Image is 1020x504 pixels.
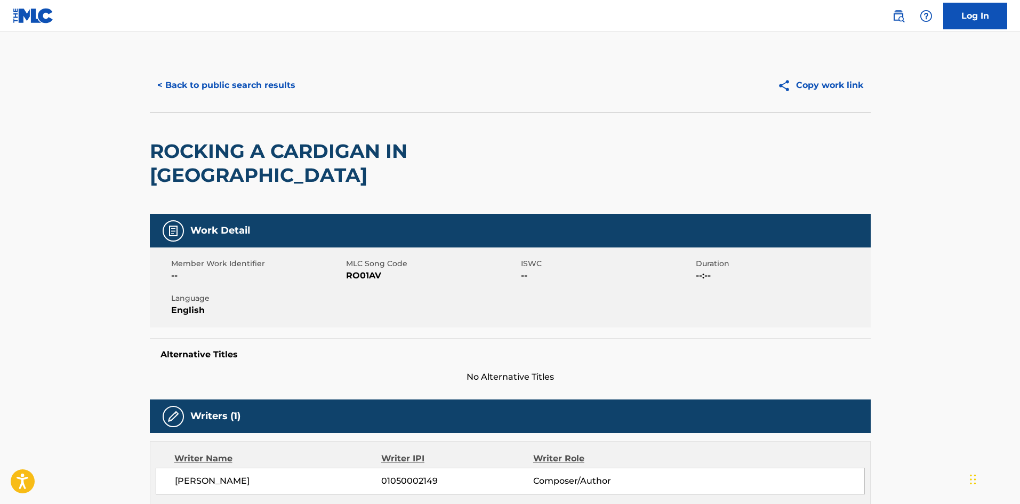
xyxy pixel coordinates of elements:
[381,475,533,487] span: 01050002149
[696,269,868,282] span: --:--
[967,453,1020,504] iframe: Chat Widget
[920,10,933,22] img: help
[190,225,250,237] h5: Work Detail
[160,349,860,360] h5: Alternative Titles
[174,452,382,465] div: Writer Name
[150,139,582,187] h2: ROCKING A CARDIGAN IN [GEOGRAPHIC_DATA]
[777,79,796,92] img: Copy work link
[892,10,905,22] img: search
[346,258,518,269] span: MLC Song Code
[915,5,937,27] div: Help
[190,410,240,422] h5: Writers (1)
[346,269,518,282] span: RO01AV
[533,475,671,487] span: Composer/Author
[167,410,180,423] img: Writers
[521,269,693,282] span: --
[167,225,180,237] img: Work Detail
[888,5,909,27] a: Public Search
[381,452,533,465] div: Writer IPI
[171,258,343,269] span: Member Work Identifier
[175,475,382,487] span: [PERSON_NAME]
[521,258,693,269] span: ISWC
[533,452,671,465] div: Writer Role
[13,8,54,23] img: MLC Logo
[943,3,1007,29] a: Log In
[171,304,343,317] span: English
[171,293,343,304] span: Language
[171,269,343,282] span: --
[150,371,871,383] span: No Alternative Titles
[150,72,303,99] button: < Back to public search results
[696,258,868,269] span: Duration
[970,463,976,495] div: Drag
[770,72,871,99] button: Copy work link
